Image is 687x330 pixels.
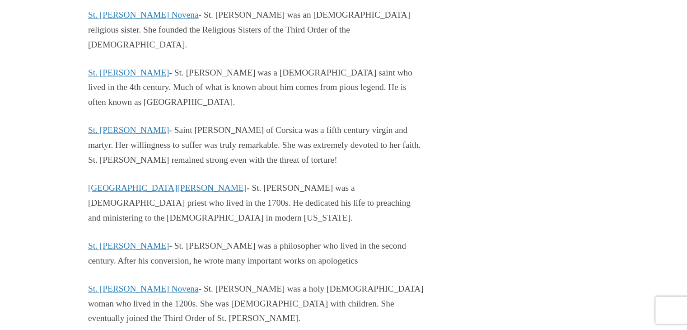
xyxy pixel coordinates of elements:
[88,241,169,250] a: St. [PERSON_NAME]
[88,181,424,226] p: - St. [PERSON_NAME] was a [DEMOGRAPHIC_DATA] priest who lived in the 1700s. He dedicated his life...
[88,8,424,52] p: - St. [PERSON_NAME] was an [DEMOGRAPHIC_DATA] religious sister. She founded the Religious Sisters...
[88,282,424,326] p: - St. [PERSON_NAME] was a holy [DEMOGRAPHIC_DATA] woman who lived in the 1200s. She was [DEMOGRAP...
[88,123,424,168] p: - Saint [PERSON_NAME] of Corsica was a fifth century virgin and martyr. Her willingness to suffer...
[88,66,424,110] p: - St. [PERSON_NAME] was a [DEMOGRAPHIC_DATA] saint who lived in the 4th century. Much of what is ...
[88,284,199,293] a: St. [PERSON_NAME] Novena
[88,68,169,77] a: St. [PERSON_NAME]
[88,125,169,135] a: St. [PERSON_NAME]
[88,239,424,269] p: - St. [PERSON_NAME] was a philosopher who lived in the second century. After his conversion, he w...
[88,183,247,193] a: [GEOGRAPHIC_DATA][PERSON_NAME]
[88,10,199,19] a: St. [PERSON_NAME] Novena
